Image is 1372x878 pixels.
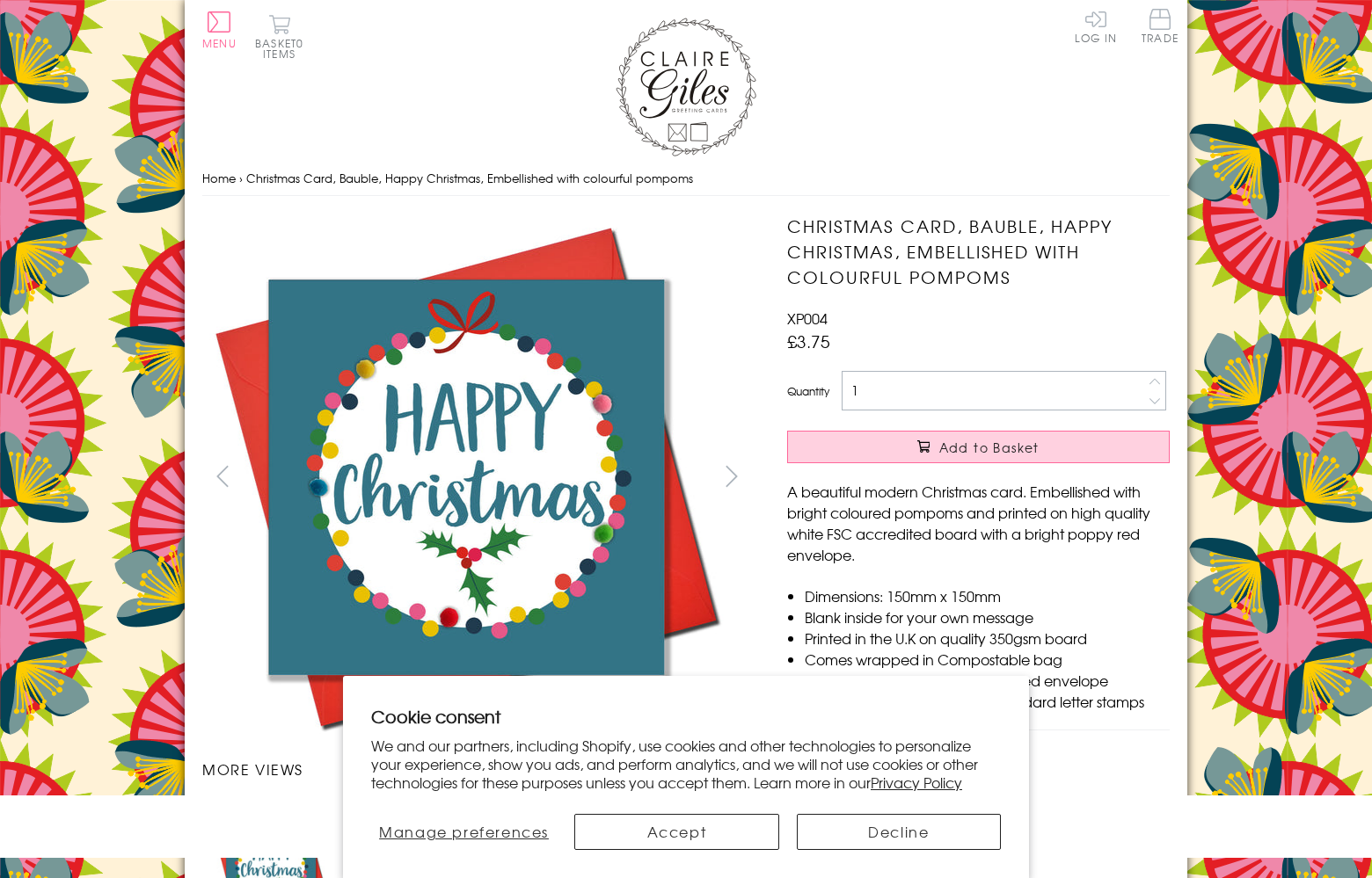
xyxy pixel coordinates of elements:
[797,814,1001,850] button: Decline
[752,214,1280,741] img: Christmas Card, Bauble, Happy Christmas, Embellished with colourful pompoms
[805,670,1170,691] li: With matching sustainable sourced envelope
[202,758,752,780] h3: More views
[574,814,778,850] button: Accept
[805,585,1170,606] li: Dimensions: 150mm x 150mm
[239,170,243,186] span: ›
[805,628,1170,649] li: Printed in the U.K on quality 350gsm board
[255,14,303,59] button: Basket0 items
[202,161,1170,197] nav: breadcrumbs
[787,308,828,329] span: XP004
[246,170,693,186] span: Christmas Card, Bauble, Happy Christmas, Embellished with colourful pompoms
[202,214,730,741] img: Christmas Card, Bauble, Happy Christmas, Embellished with colourful pompoms
[1075,9,1117,43] a: Log In
[787,214,1170,289] h1: Christmas Card, Bauble, Happy Christmas, Embellished with colourful pompoms
[202,170,236,186] a: Home
[371,737,1001,791] p: We and our partners, including Shopify, use cookies and other technologies to personalize your ex...
[805,649,1170,670] li: Comes wrapped in Compostable bag
[202,11,237,48] button: Menu
[371,704,1001,729] h2: Cookie consent
[939,439,1040,456] span: Add to Basket
[805,606,1170,628] li: Blank inside for your own message
[1142,9,1179,47] a: Trade
[787,481,1170,565] p: A beautiful modern Christmas card. Embellished with bright coloured pompoms and printed on high q...
[202,456,242,496] button: prev
[712,456,752,496] button: next
[202,35,237,51] span: Menu
[787,431,1170,463] button: Add to Basket
[616,18,756,156] img: Claire Giles Greetings Cards
[787,329,830,353] span: £3.75
[787,383,829,399] label: Quantity
[1142,9,1179,43] span: Trade
[263,35,303,62] span: 0 items
[379,821,549,842] span: Manage preferences
[371,814,557,850] button: Manage preferences
[871,772,962,793] a: Privacy Policy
